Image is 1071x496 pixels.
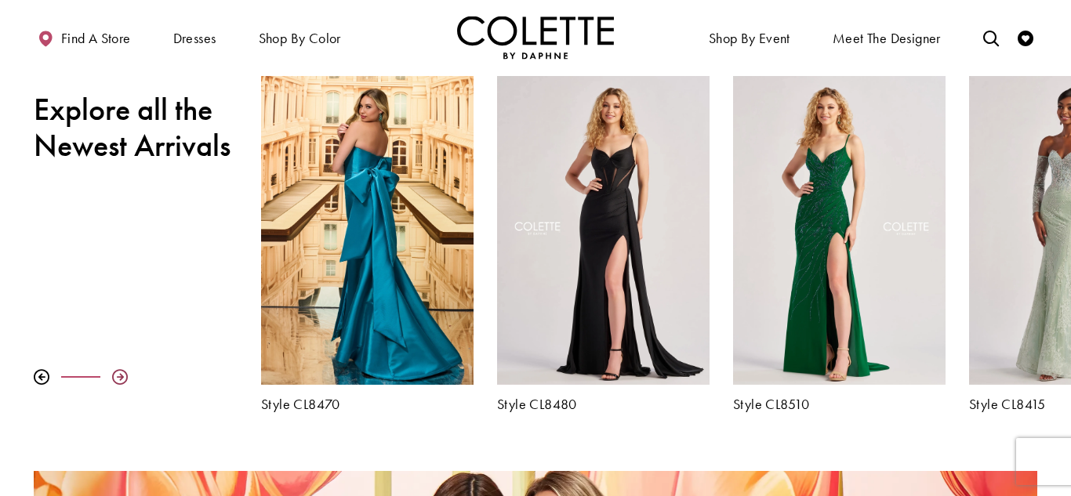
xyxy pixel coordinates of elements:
[34,92,238,164] h2: Explore all the Newest Arrivals
[61,31,131,46] span: Find a store
[485,64,721,424] div: Colette by Daphne Style No. CL8480
[833,31,941,46] span: Meet the designer
[497,396,710,412] a: Style CL8480
[255,16,345,59] span: Shop by color
[497,76,710,385] a: Visit Colette by Daphne Style No. CL8480 Page
[979,16,1003,59] a: Toggle search
[34,16,134,59] a: Find a store
[733,396,946,412] a: Style CL8510
[457,16,614,59] img: Colette by Daphne
[457,16,614,59] a: Visit Home Page
[721,64,957,424] div: Colette by Daphne Style No. CL8510
[705,16,794,59] span: Shop By Event
[1014,16,1037,59] a: Check Wishlist
[169,16,220,59] span: Dresses
[829,16,945,59] a: Meet the designer
[261,396,474,412] a: Style CL8470
[709,31,790,46] span: Shop By Event
[733,76,946,385] a: Visit Colette by Daphne Style No. CL8510 Page
[249,64,485,424] div: Colette by Daphne Style No. CL8470
[259,31,341,46] span: Shop by color
[261,76,474,385] a: Visit Colette by Daphne Style No. CL8470 Page
[173,31,216,46] span: Dresses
